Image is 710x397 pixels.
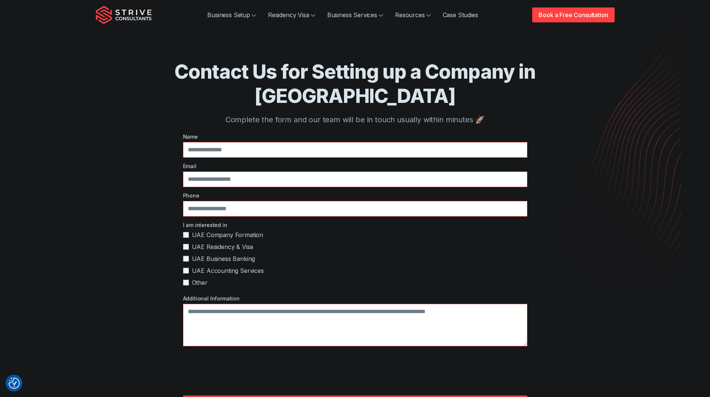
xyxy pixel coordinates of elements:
input: UAE Company Formation [183,232,189,238]
input: UAE Residency & Visa [183,244,189,250]
button: Consent Preferences [9,378,20,389]
label: I am interested in [183,221,527,229]
label: Name [183,133,527,141]
input: UAE Accounting Services [183,268,189,274]
p: Complete the form and our team will be in touch usually within minutes 🚀 [126,114,585,125]
span: Other [192,278,208,287]
span: UAE Residency & Visa [192,242,253,251]
span: UAE Business Banking [192,254,255,263]
span: UAE Accounting Services [192,266,264,275]
input: Other [183,280,189,286]
a: Business Services [321,7,389,22]
img: Strive Consultants [96,6,152,24]
input: UAE Business Banking [183,256,189,262]
a: Residency Visa [262,7,321,22]
a: Resources [389,7,437,22]
h1: Contact Us for Setting up a Company in [GEOGRAPHIC_DATA] [126,60,585,108]
a: Case Studies [437,7,484,22]
a: Book a Free Consultation [532,7,614,22]
label: Email [183,162,527,170]
label: Phone [183,192,527,199]
img: Revisit consent button [9,378,20,389]
a: Business Setup [201,7,262,22]
span: UAE Company Formation [192,230,264,239]
label: Additional Information [183,294,527,302]
iframe: reCAPTCHA [183,357,296,387]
